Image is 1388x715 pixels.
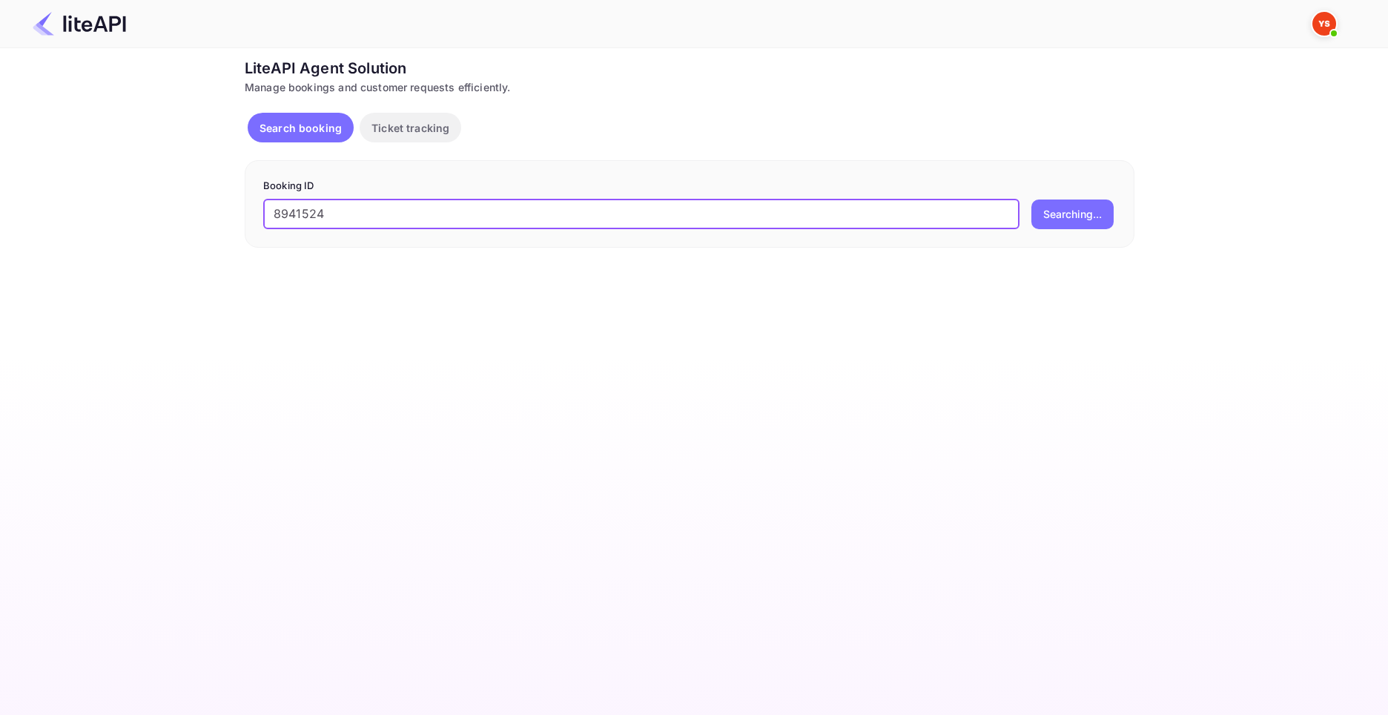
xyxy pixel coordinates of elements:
div: Manage bookings and customer requests efficiently. [245,79,1134,95]
p: Booking ID [263,179,1116,194]
p: Search booking [260,120,342,136]
div: LiteAPI Agent Solution [245,57,1134,79]
button: Searching... [1031,200,1114,229]
p: Ticket tracking [371,120,449,136]
img: Yandex Support [1312,12,1336,36]
img: LiteAPI Logo [33,12,126,36]
input: Enter Booking ID (e.g., 63782194) [263,200,1019,229]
